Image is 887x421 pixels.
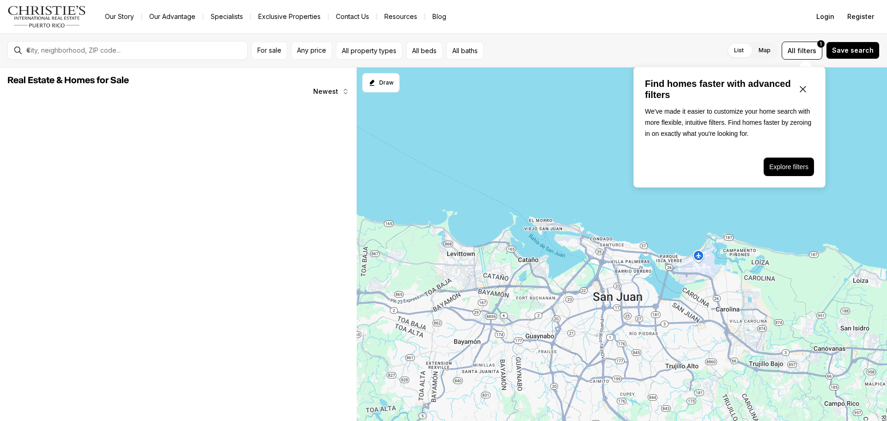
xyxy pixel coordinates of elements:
[406,42,443,60] button: All beds
[313,88,338,95] span: Newest
[291,42,332,60] button: Any price
[811,7,840,26] button: Login
[645,106,814,139] p: We've made it easier to customize your home search with more flexible, intuitive filters. Find ho...
[328,10,377,23] button: Contact Us
[97,10,141,23] a: Our Story
[7,6,86,28] img: logo
[425,10,454,23] a: Blog
[7,76,129,85] span: Real Estate & Homes for Sale
[847,13,874,20] span: Register
[336,42,402,60] button: All property types
[377,10,425,23] a: Resources
[826,42,880,59] button: Save search
[797,46,816,55] span: filters
[142,10,203,23] a: Our Advantage
[788,46,796,55] span: All
[820,40,822,48] span: 1
[251,42,287,60] button: For sale
[257,47,281,54] span: For sale
[782,42,822,60] button: Allfilters1
[251,10,328,23] a: Exclusive Properties
[832,47,874,54] span: Save search
[727,42,751,59] label: List
[308,82,355,101] button: Newest
[297,47,326,54] span: Any price
[751,42,778,59] label: Map
[203,10,250,23] a: Specialists
[792,78,814,100] button: Close popover
[842,7,880,26] button: Register
[446,42,484,60] button: All baths
[645,78,792,100] p: Find homes faster with advanced filters
[816,13,834,20] span: Login
[764,158,814,176] button: Explore filters
[362,73,400,92] button: Start drawing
